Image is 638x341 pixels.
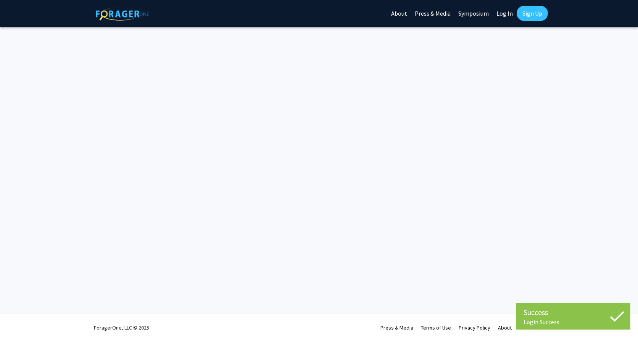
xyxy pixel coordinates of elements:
div: Success [524,307,623,318]
div: Login Success [524,318,623,326]
a: Terms of Use [421,324,451,331]
a: Sign Up [517,6,548,21]
img: ForagerOne Logo [96,7,149,21]
a: Press & Media [380,324,413,331]
a: About [498,324,512,331]
div: ForagerOne, LLC © 2025 [94,314,149,341]
a: Privacy Policy [459,324,490,331]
